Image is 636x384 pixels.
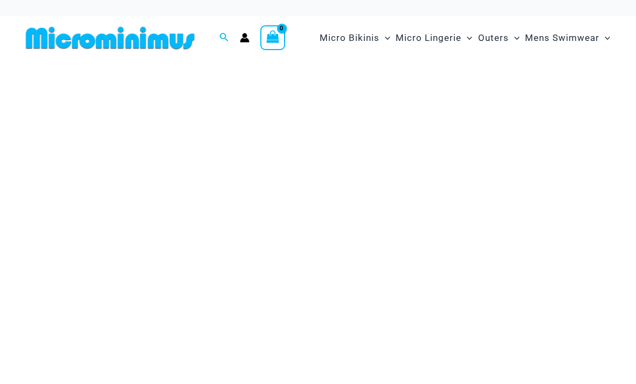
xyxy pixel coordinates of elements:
a: Search icon link [219,31,229,45]
span: Menu Toggle [461,24,472,52]
a: Account icon link [240,33,250,43]
span: Menu Toggle [509,24,520,52]
span: Menu Toggle [599,24,610,52]
a: Micro LingerieMenu ToggleMenu Toggle [393,22,475,54]
img: MM SHOP LOGO FLAT [22,26,199,50]
span: Mens Swimwear [525,24,599,52]
a: Mens SwimwearMenu ToggleMenu Toggle [522,22,613,54]
img: Waves Breaking Ocean Bikini Pack [19,71,617,274]
nav: Site Navigation [315,20,614,56]
span: Outers [478,24,509,52]
a: View Shopping Cart, empty [260,25,285,50]
span: Micro Lingerie [396,24,461,52]
span: Menu Toggle [379,24,390,52]
a: OutersMenu ToggleMenu Toggle [475,22,522,54]
span: Micro Bikinis [320,24,379,52]
a: Micro BikinisMenu ToggleMenu Toggle [317,22,393,54]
